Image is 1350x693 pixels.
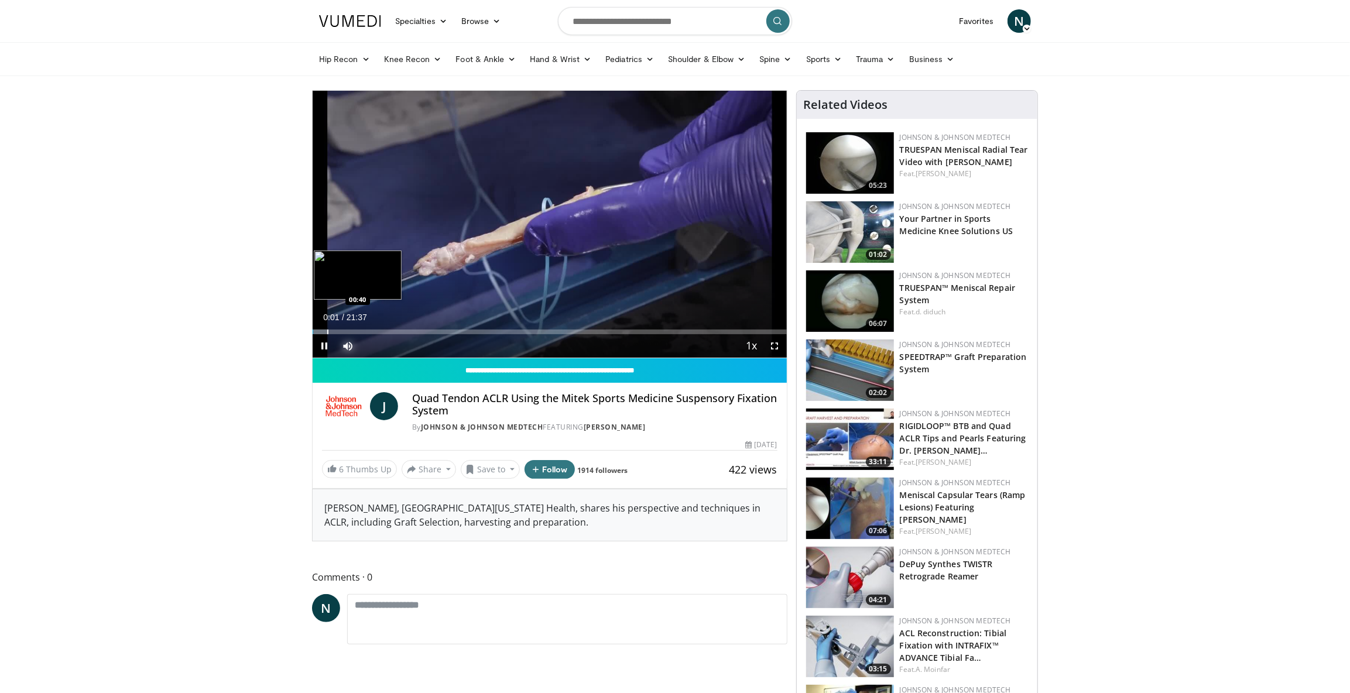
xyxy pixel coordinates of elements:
[388,9,454,33] a: Specialties
[336,334,359,358] button: Mute
[900,478,1011,488] a: Johnson & Johnson MedTech
[313,330,787,334] div: Progress Bar
[806,201,894,263] a: 01:02
[322,460,397,478] a: 6 Thumbs Up
[900,489,1026,525] a: Meniscal Capsular Tears (Ramp Lesions) Featuring [PERSON_NAME]
[900,144,1028,167] a: TRUESPAN Meniscal Radial Tear Video with [PERSON_NAME]
[1008,9,1031,33] a: N
[916,307,945,317] a: d. diduch
[900,213,1013,236] a: Your Partner in Sports Medicine Knee Solutions US
[523,47,598,71] a: Hand & Wrist
[900,201,1011,211] a: Johnson & Johnson MedTech
[902,47,962,71] a: Business
[461,460,520,479] button: Save to
[916,169,971,179] a: [PERSON_NAME]
[584,422,646,432] a: [PERSON_NAME]
[900,132,1011,142] a: Johnson & Johnson MedTech
[370,392,398,420] a: J
[745,440,777,450] div: [DATE]
[806,547,894,608] img: 62274247-50be-46f1-863e-89caa7806205.150x105_q85_crop-smart_upscale.jpg
[952,9,1000,33] a: Favorites
[763,334,787,358] button: Fullscreen
[412,422,777,433] div: By FEATURING
[916,457,971,467] a: [PERSON_NAME]
[866,664,891,674] span: 03:15
[806,132,894,194] a: 05:23
[916,664,950,674] a: A. Moinfar
[900,627,1007,663] a: ACL Reconstruction: Tibial Fixation with INTRAFIX™ ADVANCE Tibial Fa…
[412,392,777,417] h4: Quad Tendon ACLR Using the Mitek Sports Medicine Suspensory Fixation System
[322,392,365,420] img: Johnson & Johnson MedTech
[729,462,777,476] span: 422 views
[313,489,787,541] div: [PERSON_NAME], [GEOGRAPHIC_DATA][US_STATE] Health, shares his perspective and techniques in ACLR,...
[449,47,523,71] a: Foot & Ankle
[377,47,449,71] a: Knee Recon
[806,339,894,401] img: a46a2fe1-2704-4a9e-acc3-1c278068f6c4.150x105_q85_crop-smart_upscale.jpg
[347,313,367,322] span: 21:37
[558,7,792,35] input: Search topics, interventions
[421,422,543,432] a: Johnson & Johnson MedTech
[900,351,1027,375] a: SPEEDTRAP™ Graft Preparation System
[578,465,628,475] a: 1914 followers
[313,91,787,358] video-js: Video Player
[866,387,891,398] span: 02:02
[323,313,339,322] span: 0:01
[866,180,891,191] span: 05:23
[900,270,1011,280] a: Johnson & Johnson MedTech
[900,526,1028,537] div: Feat.
[900,420,1026,456] a: RIGIDLOOP™ BTB and Quad ACLR Tips and Pearls Featuring Dr. [PERSON_NAME]…
[806,409,894,470] a: 33:11
[806,339,894,401] a: 02:02
[900,558,993,582] a: DePuy Synthes TWISTR Retrograde Reamer
[799,47,849,71] a: Sports
[866,526,891,536] span: 07:06
[900,547,1011,557] a: Johnson & Johnson MedTech
[804,98,888,112] h4: Related Videos
[312,47,377,71] a: Hip Recon
[916,526,971,536] a: [PERSON_NAME]
[806,201,894,263] img: 0543fda4-7acd-4b5c-b055-3730b7e439d4.150x105_q85_crop-smart_upscale.jpg
[866,318,891,329] span: 06:07
[752,47,799,71] a: Spine
[525,460,575,479] button: Follow
[900,457,1028,468] div: Feat.
[900,616,1011,626] a: Johnson & Johnson MedTech
[866,595,891,605] span: 04:21
[806,478,894,539] img: 0c02c3d5-dde0-442f-bbc0-cf861f5c30d7.150x105_q85_crop-smart_upscale.jpg
[312,594,340,622] a: N
[740,334,763,358] button: Playback Rate
[900,664,1028,675] div: Feat.
[900,282,1016,306] a: TRUESPAN™ Meniscal Repair System
[806,270,894,332] img: e42d750b-549a-4175-9691-fdba1d7a6a0f.150x105_q85_crop-smart_upscale.jpg
[900,339,1011,349] a: Johnson & Johnson MedTech
[402,460,456,479] button: Share
[806,478,894,539] a: 07:06
[313,334,336,358] button: Pause
[806,616,894,677] img: 777ad927-ac55-4405-abb7-44ae044f5e5b.150x105_q85_crop-smart_upscale.jpg
[866,249,891,260] span: 01:02
[900,409,1011,418] a: Johnson & Johnson MedTech
[454,9,508,33] a: Browse
[339,464,344,475] span: 6
[314,251,402,300] img: image.jpeg
[342,313,344,322] span: /
[806,270,894,332] a: 06:07
[866,457,891,467] span: 33:11
[806,132,894,194] img: a9cbc79c-1ae4-425c-82e8-d1f73baa128b.150x105_q85_crop-smart_upscale.jpg
[312,570,787,585] span: Comments 0
[806,547,894,608] a: 04:21
[900,169,1028,179] div: Feat.
[900,307,1028,317] div: Feat.
[661,47,752,71] a: Shoulder & Elbow
[598,47,661,71] a: Pediatrics
[806,616,894,677] a: 03:15
[849,47,902,71] a: Trauma
[319,15,381,27] img: VuMedi Logo
[806,409,894,470] img: 4bc3a03c-f47c-4100-84fa-650097507746.150x105_q85_crop-smart_upscale.jpg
